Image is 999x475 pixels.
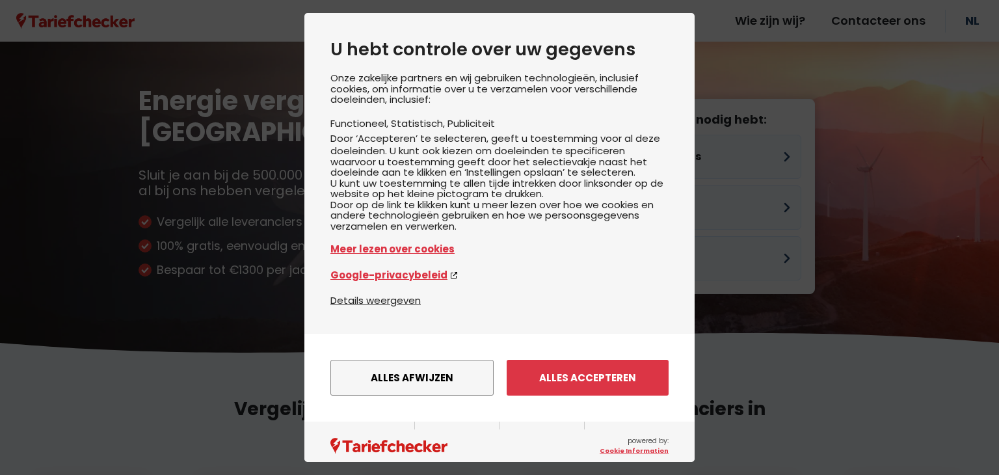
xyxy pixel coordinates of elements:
div: menu [304,334,695,422]
h2: U hebt controle over uw gegevens [330,39,669,60]
li: Publiciteit [447,116,495,130]
button: Details weergeven [330,293,421,308]
li: Statistisch [391,116,447,130]
button: Alles accepteren [507,360,669,396]
button: Alles afwijzen [330,360,494,396]
div: Onze zakelijke partners en wij gebruiken technologieën, inclusief cookies, om informatie over u t... [330,73,669,293]
a: Meer lezen over cookies [330,241,669,256]
a: Google-privacybeleid [330,267,669,282]
li: Functioneel [330,116,391,130]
